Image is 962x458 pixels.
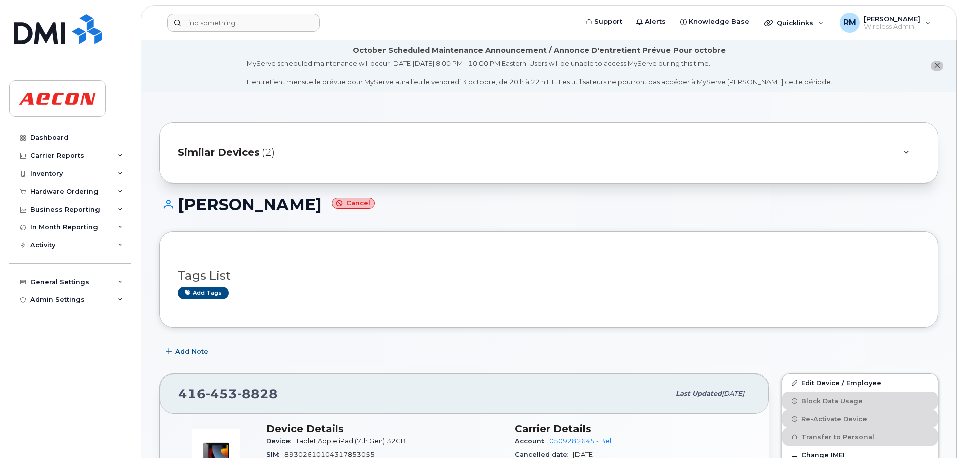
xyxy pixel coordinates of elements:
[515,437,549,445] span: Account
[782,392,938,410] button: Block Data Usage
[178,287,229,299] a: Add tags
[178,386,278,401] span: 416
[549,437,613,445] a: 0509282645 - Bell
[266,423,503,435] h3: Device Details
[782,410,938,428] button: Re-Activate Device
[782,374,938,392] a: Edit Device / Employee
[206,386,237,401] span: 453
[296,437,406,445] span: Tablet Apple iPad (7th Gen) 32GB
[247,59,832,87] div: MyServe scheduled maintenance will occur [DATE][DATE] 8:00 PM - 10:00 PM Eastern. Users will be u...
[159,196,938,213] h1: [PERSON_NAME]
[178,269,920,282] h3: Tags List
[515,423,751,435] h3: Carrier Details
[266,437,296,445] span: Device
[332,198,375,209] small: Cancel
[178,145,260,160] span: Similar Devices
[175,347,208,356] span: Add Note
[237,386,278,401] span: 8828
[782,428,938,446] button: Transfer to Personal
[931,61,943,71] button: close notification
[262,145,275,160] span: (2)
[676,390,722,397] span: Last updated
[159,343,217,361] button: Add Note
[353,45,726,56] div: October Scheduled Maintenance Announcement / Annonce D'entretient Prévue Pour octobre
[722,390,744,397] span: [DATE]
[801,415,867,423] span: Re-Activate Device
